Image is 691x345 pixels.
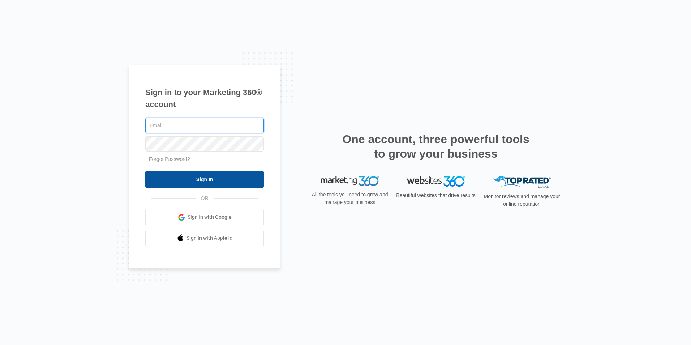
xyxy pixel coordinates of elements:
img: Top Rated Local [493,176,551,188]
a: Forgot Password? [149,156,190,162]
input: Sign In [145,171,264,188]
h1: Sign in to your Marketing 360® account [145,86,264,110]
p: Monitor reviews and manage your online reputation [481,193,562,208]
a: Sign in with Google [145,209,264,226]
span: Sign in with Google [188,213,232,221]
a: Sign in with Apple Id [145,230,264,247]
p: All the tools you need to grow and manage your business [309,191,390,206]
input: Email [145,118,264,133]
span: Sign in with Apple Id [186,234,233,242]
h2: One account, three powerful tools to grow your business [340,132,532,161]
span: OR [196,195,214,202]
p: Beautiful websites that drive results [395,192,476,199]
img: Websites 360 [407,176,465,187]
img: Marketing 360 [321,176,379,186]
